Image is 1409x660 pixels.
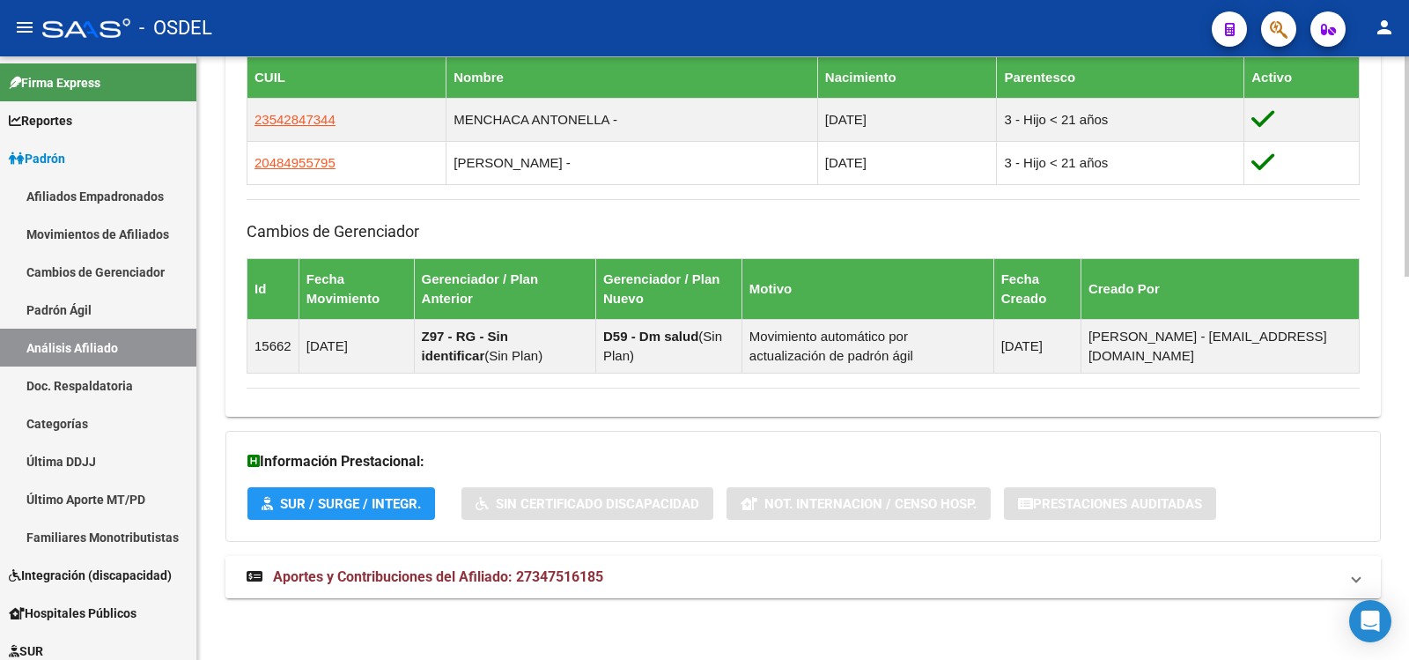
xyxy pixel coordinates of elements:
[9,566,172,585] span: Integración (discapacidad)
[225,556,1381,598] mat-expansion-panel-header: Aportes y Contribuciones del Afiliado: 27347516185
[489,348,538,363] span: Sin Plan
[603,329,722,363] span: Sin Plan
[9,73,100,93] span: Firma Express
[1374,17,1395,38] mat-icon: person
[1244,56,1360,98] th: Activo
[14,17,35,38] mat-icon: menu
[247,319,299,373] td: 15662
[461,487,713,520] button: Sin Certificado Discapacidad
[422,329,508,363] strong: Z97 - RG - Sin identificar
[247,487,435,520] button: SUR / SURGE / INTEGR.
[446,141,818,184] td: [PERSON_NAME] -
[741,319,993,373] td: Movimiento automático por actualización de padrón ágil
[299,258,414,319] th: Fecha Movimiento
[247,449,1359,474] h3: Información Prestacional:
[1004,487,1216,520] button: Prestaciones Auditadas
[817,141,997,184] td: [DATE]
[446,56,818,98] th: Nombre
[997,56,1244,98] th: Parentesco
[1081,319,1359,373] td: [PERSON_NAME] - [EMAIL_ADDRESS][DOMAIN_NAME]
[255,112,336,127] span: 23542847344
[1081,258,1359,319] th: Creado Por
[139,9,212,48] span: - OSDEL
[247,219,1360,244] h3: Cambios de Gerenciador
[741,258,993,319] th: Motivo
[9,149,65,168] span: Padrón
[817,98,997,141] td: [DATE]
[997,98,1244,141] td: 3 - Hijo < 21 años
[299,319,414,373] td: [DATE]
[273,568,603,585] span: Aportes y Contribuciones del Afiliado: 27347516185
[446,98,818,141] td: MENCHACA ANTONELLA -
[9,604,136,623] span: Hospitales Públicos
[496,496,699,512] span: Sin Certificado Discapacidad
[993,319,1081,373] td: [DATE]
[1033,496,1202,512] span: Prestaciones Auditadas
[595,258,741,319] th: Gerenciador / Plan Nuevo
[817,56,997,98] th: Nacimiento
[414,258,595,319] th: Gerenciador / Plan Anterior
[255,155,336,170] span: 20484955795
[764,496,977,512] span: Not. Internacion / Censo Hosp.
[603,329,698,344] strong: D59 - Dm salud
[414,319,595,373] td: ( )
[247,56,446,98] th: CUIL
[997,141,1244,184] td: 3 - Hijo < 21 años
[247,258,299,319] th: Id
[280,496,421,512] span: SUR / SURGE / INTEGR.
[993,258,1081,319] th: Fecha Creado
[9,111,72,130] span: Reportes
[1349,600,1391,642] div: Open Intercom Messenger
[595,319,741,373] td: ( )
[727,487,991,520] button: Not. Internacion / Censo Hosp.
